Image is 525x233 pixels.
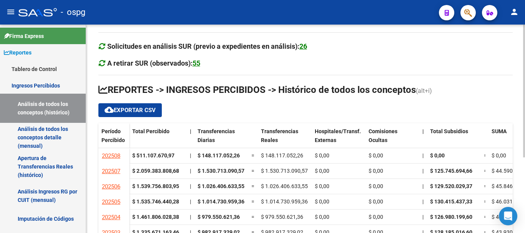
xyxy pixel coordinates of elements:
[315,128,361,143] span: Hospitales/Transf. Externas
[190,128,191,134] span: |
[484,183,487,189] span: =
[484,152,487,159] span: =
[102,168,120,175] span: 202507
[369,128,397,143] span: Comisiones Ocultas
[430,198,472,205] span: $ 130.415.437,33
[105,105,114,114] mat-icon: cloud_download
[102,152,120,159] span: 202508
[422,198,424,205] span: |
[198,183,244,189] span: $ 1.026.406.633,55
[132,128,169,134] span: Total Percibido
[369,152,383,159] span: $ 0,00
[251,183,254,189] span: =
[366,123,419,155] datatable-header-cell: Comisiones Ocultas
[190,152,191,159] span: |
[190,168,191,174] span: |
[419,123,427,155] datatable-header-cell: |
[484,198,487,205] span: =
[369,168,383,174] span: $ 0,00
[198,128,235,143] span: Transferencias Diarias
[427,123,481,155] datatable-header-cell: Total Subsidios
[190,198,191,205] span: |
[369,198,383,205] span: $ 0,00
[430,183,472,189] span: $ 129.520.029,37
[484,168,487,174] span: =
[129,123,187,155] datatable-header-cell: Total Percibido
[510,7,519,17] mat-icon: person
[190,183,191,189] span: |
[105,107,156,114] span: Exportar CSV
[98,123,129,155] datatable-header-cell: Período Percibido
[261,152,303,159] span: $ 148.117.052,26
[132,198,179,205] strong: $ 1.535.746.440,28
[102,183,120,190] span: 202506
[251,168,254,174] span: =
[107,42,307,50] strong: Solicitudes en análisis SUR (previo a expedientes en análisis):
[251,198,254,205] span: =
[132,214,179,220] strong: $ 1.461.806.028,38
[430,152,445,159] span: $ 0,00
[198,168,244,174] span: $ 1.530.713.090,57
[369,183,383,189] span: $ 0,00
[251,214,254,220] span: =
[422,152,424,159] span: |
[258,123,312,155] datatable-header-cell: Transferencias Reales
[198,152,240,159] span: $ 148.117.052,26
[98,103,162,117] button: Exportar CSV
[190,214,191,220] span: |
[499,207,517,225] div: Open Intercom Messenger
[422,168,424,174] span: |
[261,183,308,189] span: $ 1.026.406.633,55
[315,198,329,205] span: $ 0,00
[261,128,298,143] span: Transferencias Reales
[261,198,308,205] span: $ 1.014.730.959,36
[430,214,472,220] span: $ 126.980.199,60
[4,48,32,57] span: Reportes
[315,168,329,174] span: $ 0,00
[315,152,329,159] span: $ 0,00
[422,128,424,134] span: |
[6,7,15,17] mat-icon: menu
[251,152,254,159] span: =
[198,214,240,220] span: $ 979.550.621,36
[422,183,424,189] span: |
[430,128,468,134] span: Total Subsidios
[4,32,44,40] span: Firma Express
[422,214,424,220] span: |
[193,58,200,69] div: 55
[198,198,244,205] span: $ 1.014.730.959,36
[61,4,85,21] span: - ospg
[261,168,308,174] span: $ 1.530.713.090,57
[107,59,200,67] strong: A retirar SUR (observados):
[484,214,487,220] span: =
[102,198,120,205] span: 202505
[187,123,194,155] datatable-header-cell: |
[315,183,329,189] span: $ 0,00
[369,214,383,220] span: $ 0,00
[132,168,179,174] strong: $ 2.059.383.808,68
[492,128,507,134] span: SUMA
[492,152,506,159] span: $ 0,00
[101,128,125,143] span: Período Percibido
[430,168,472,174] span: $ 125.745.694,66
[194,123,248,155] datatable-header-cell: Transferencias Diarias
[315,214,329,220] span: $ 0,00
[312,123,366,155] datatable-header-cell: Hospitales/Transf. Externas
[102,214,120,221] span: 202504
[416,87,432,94] span: (alt+i)
[132,152,174,159] strong: $ 511.107.670,97
[98,84,416,95] span: REPORTES -> INGRESOS PERCIBIDOS -> Histórico de todos los conceptos
[132,183,179,189] strong: $ 1.539.756.803,95
[261,214,303,220] span: $ 979.550.621,36
[299,41,307,52] div: 26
